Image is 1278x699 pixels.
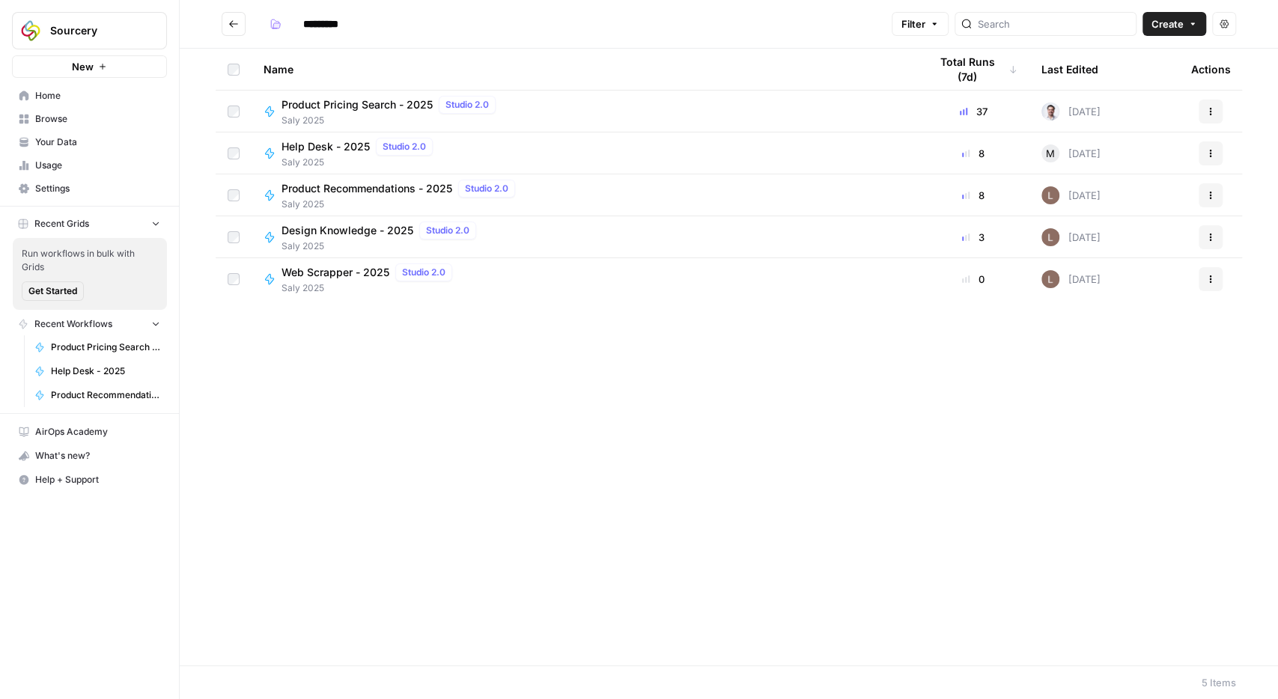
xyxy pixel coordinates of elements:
span: AirOps Academy [35,425,160,439]
div: [DATE] [1041,228,1101,246]
a: Home [12,84,167,108]
button: Workspace: Sourcery [12,12,167,49]
span: Run workflows in bulk with Grids [22,247,158,274]
span: Saly 2025 [282,114,502,127]
img: tsy0nqsrwk6cqwc9o50owut2ti0l [1041,103,1059,120]
div: [DATE] [1041,186,1101,204]
span: Help Desk - 2025 [51,364,160,378]
button: What's new? [12,444,167,468]
span: M [1046,146,1055,161]
span: Create [1151,16,1184,31]
span: Studio 2.0 [383,140,426,153]
div: [DATE] [1041,270,1101,288]
div: What's new? [13,445,166,467]
a: Product Pricing Search - 2025 [28,335,167,359]
button: Help + Support [12,468,167,492]
span: Recent Grids [34,217,89,231]
img: muu6utue8gv7desilo8ikjhuo4fq [1041,270,1059,288]
div: 5 Items [1202,675,1236,690]
div: Actions [1191,49,1231,90]
span: Studio 2.0 [445,98,489,112]
div: 0 [929,272,1017,287]
img: muu6utue8gv7desilo8ikjhuo4fq [1041,228,1059,246]
div: [DATE] [1041,144,1101,162]
span: Web Scrapper - 2025 [282,265,389,280]
a: Browse [12,107,167,131]
span: Product Pricing Search - 2025 [51,341,160,354]
div: Total Runs (7d) [929,49,1017,90]
span: Saly 2025 [282,239,482,253]
a: Product Recommendations - 2025 [28,383,167,407]
div: 37 [929,104,1017,119]
a: Help Desk - 2025 [28,359,167,383]
button: Get Started [22,281,84,301]
a: Your Data [12,130,167,154]
span: Browse [35,112,160,126]
span: Usage [35,159,160,172]
span: Your Data [35,135,160,149]
div: [DATE] [1041,103,1101,120]
div: 8 [929,188,1017,203]
button: Go back [222,12,246,36]
button: Recent Grids [12,213,167,235]
div: 8 [929,146,1017,161]
button: New [12,55,167,78]
a: AirOps Academy [12,420,167,444]
a: Settings [12,177,167,201]
span: Product Pricing Search - 2025 [282,97,433,112]
div: 3 [929,230,1017,245]
button: Filter [892,12,949,36]
span: Settings [35,182,160,195]
span: Recent Workflows [34,317,112,331]
img: muu6utue8gv7desilo8ikjhuo4fq [1041,186,1059,204]
a: Product Recommendations - 2025Studio 2.0Saly 2025 [264,180,905,211]
span: Filter [901,16,925,31]
a: Design Knowledge - 2025Studio 2.0Saly 2025 [264,222,905,253]
img: Sourcery Logo [17,17,44,44]
a: Usage [12,153,167,177]
span: Saly 2025 [282,281,458,295]
div: Last Edited [1041,49,1098,90]
span: Home [35,89,160,103]
a: Help Desk - 2025Studio 2.0Saly 2025 [264,138,905,169]
span: Saly 2025 [282,156,439,169]
span: Product Recommendations - 2025 [282,181,452,196]
span: Sourcery [50,23,141,38]
input: Search [978,16,1130,31]
span: Get Started [28,284,77,298]
a: Web Scrapper - 2025Studio 2.0Saly 2025 [264,263,905,295]
span: Studio 2.0 [426,224,469,237]
a: Product Pricing Search - 2025Studio 2.0Saly 2025 [264,96,905,127]
span: Design Knowledge - 2025 [282,223,413,238]
div: Name [264,49,905,90]
button: Recent Workflows [12,313,167,335]
span: Help + Support [35,473,160,486]
span: Help Desk - 2025 [282,139,370,154]
span: Saly 2025 [282,198,521,211]
button: Create [1142,12,1206,36]
span: Studio 2.0 [465,182,508,195]
span: Product Recommendations - 2025 [51,388,160,402]
span: Studio 2.0 [402,266,445,279]
span: New [72,59,94,74]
